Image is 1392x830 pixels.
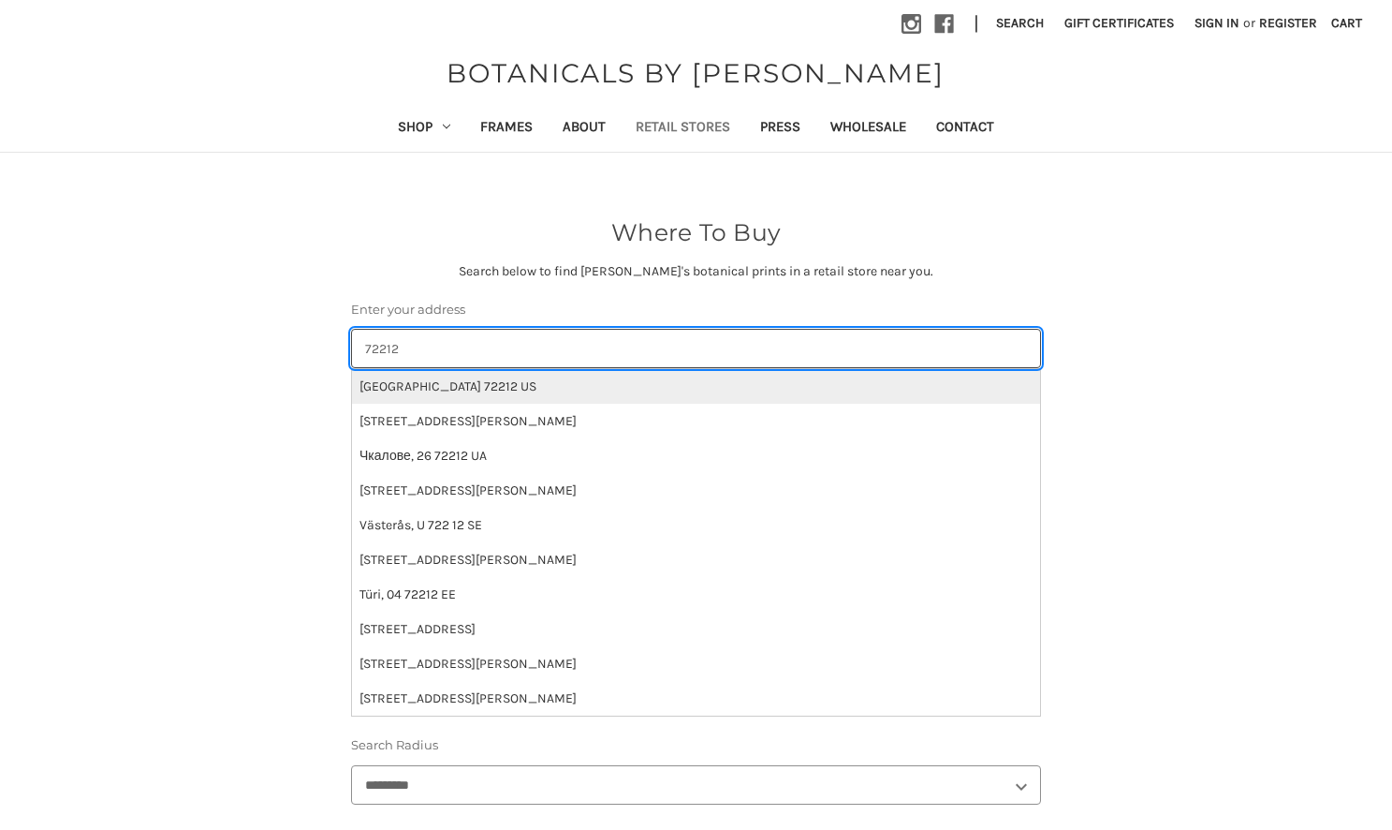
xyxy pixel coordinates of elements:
li: [GEOGRAPHIC_DATA] 72212 US [352,369,1040,404]
span: Cart [1331,15,1362,31]
li: | [967,9,986,39]
a: Wholesale [815,106,921,152]
li: [STREET_ADDRESS][PERSON_NAME] [352,473,1040,508]
label: Search Radius [351,736,1041,755]
span: or [1241,13,1257,33]
label: Enter your address [351,301,1041,319]
a: About [548,106,621,152]
li: Чкалове, 26 72212 UA [352,438,1040,473]
a: Frames [465,106,548,152]
li: [STREET_ADDRESS] [352,612,1040,646]
li: [STREET_ADDRESS][PERSON_NAME] [352,681,1040,716]
input: Search for an address to find nearby stores [351,329,1041,368]
li: [STREET_ADDRESS][PERSON_NAME] [352,404,1040,438]
p: Search below to find [PERSON_NAME]'s botanical prints in a retail store near you. [351,261,1041,281]
li: [STREET_ADDRESS][PERSON_NAME] [352,646,1040,681]
li: Västerås, U 722 12 SE [352,508,1040,542]
a: Press [745,106,815,152]
h2: Where To Buy [351,215,1041,251]
a: Retail Stores [621,106,745,152]
li: [STREET_ADDRESS][PERSON_NAME] [352,542,1040,577]
a: BOTANICALS BY [PERSON_NAME] [437,53,954,93]
a: Shop [383,106,465,152]
li: Türi, 04 72212 EE [352,577,1040,612]
a: Contact [921,106,1009,152]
